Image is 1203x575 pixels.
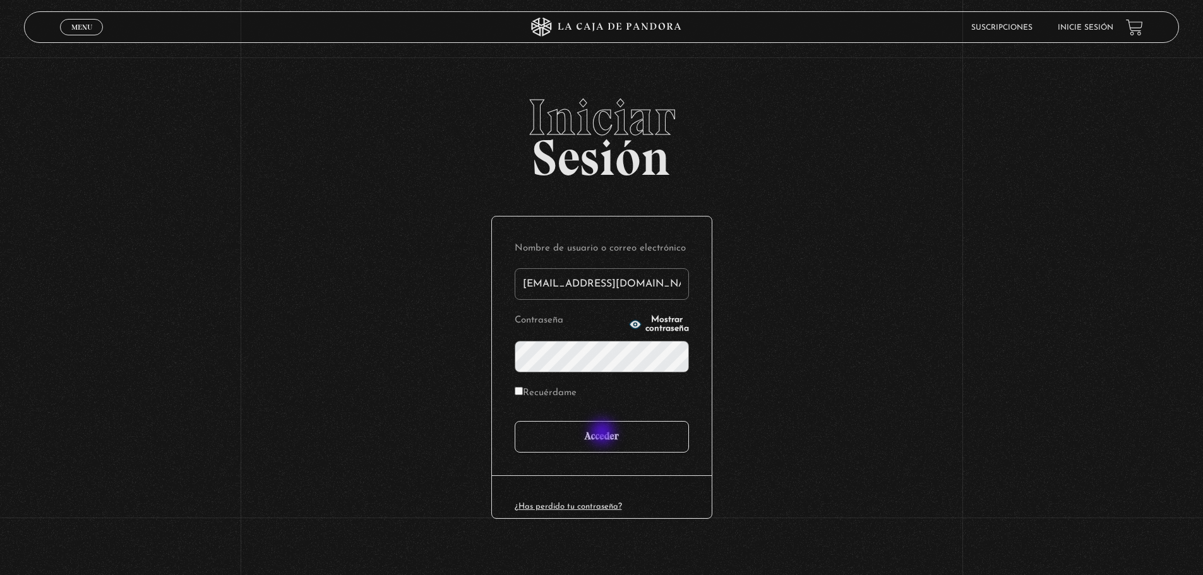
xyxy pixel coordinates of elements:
[1126,19,1143,36] a: View your shopping cart
[629,316,689,333] button: Mostrar contraseña
[1058,24,1113,32] a: Inicie sesión
[515,502,622,511] a: ¿Has perdido tu contraseña?
[24,92,1179,173] h2: Sesión
[515,387,523,395] input: Recuérdame
[71,23,92,31] span: Menu
[515,384,577,403] label: Recuérdame
[24,92,1179,143] span: Iniciar
[67,34,97,43] span: Cerrar
[515,421,689,453] input: Acceder
[515,311,625,331] label: Contraseña
[645,316,689,333] span: Mostrar contraseña
[515,239,689,259] label: Nombre de usuario o correo electrónico
[971,24,1032,32] a: Suscripciones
